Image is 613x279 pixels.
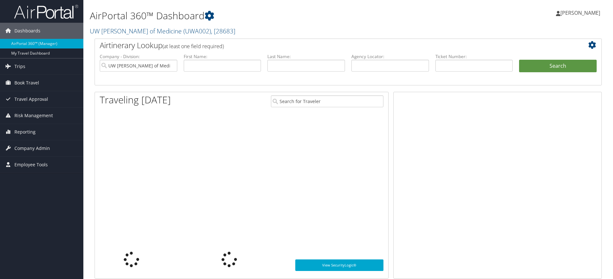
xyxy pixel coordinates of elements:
[267,53,345,60] label: Last Name:
[100,40,554,51] h2: Airtinerary Lookup
[556,3,607,22] a: [PERSON_NAME]
[211,27,235,35] span: , [ 28683 ]
[100,53,177,60] label: Company - Division:
[271,95,383,107] input: Search for Traveler
[14,108,53,124] span: Risk Management
[295,259,383,271] a: View SecurityLogic®
[519,60,597,73] button: Search
[183,27,211,35] span: ( UWA002 )
[14,58,25,74] span: Trips
[351,53,429,60] label: Agency Locator:
[14,75,39,91] span: Book Travel
[90,27,235,35] a: UW [PERSON_NAME] of Medicine
[14,124,36,140] span: Reporting
[14,4,78,19] img: airportal-logo.png
[560,9,600,16] span: [PERSON_NAME]
[100,93,171,107] h1: Traveling [DATE]
[163,43,224,50] span: (at least one field required)
[184,53,261,60] label: First Name:
[14,91,48,107] span: Travel Approval
[435,53,513,60] label: Ticket Number:
[14,140,50,156] span: Company Admin
[14,23,40,39] span: Dashboards
[90,9,434,22] h1: AirPortal 360™ Dashboard
[14,157,48,173] span: Employee Tools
